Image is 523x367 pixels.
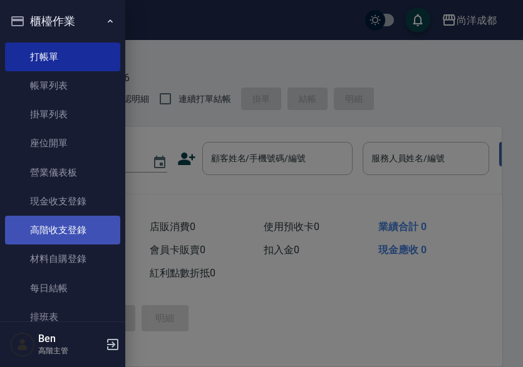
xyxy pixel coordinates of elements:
a: 每日結帳 [5,274,120,303]
button: 櫃檯作業 [5,5,120,38]
a: 座位開單 [5,129,120,158]
a: 現金收支登錄 [5,187,120,216]
a: 排班表 [5,303,120,331]
a: 打帳單 [5,43,120,71]
a: 營業儀表板 [5,158,120,187]
a: 材料自購登錄 [5,244,120,273]
h5: Ben [38,333,102,345]
a: 高階收支登錄 [5,216,120,244]
a: 掛單列表 [5,100,120,129]
a: 帳單列表 [5,71,120,100]
p: 高階主管 [38,345,102,356]
img: Person [10,332,35,357]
